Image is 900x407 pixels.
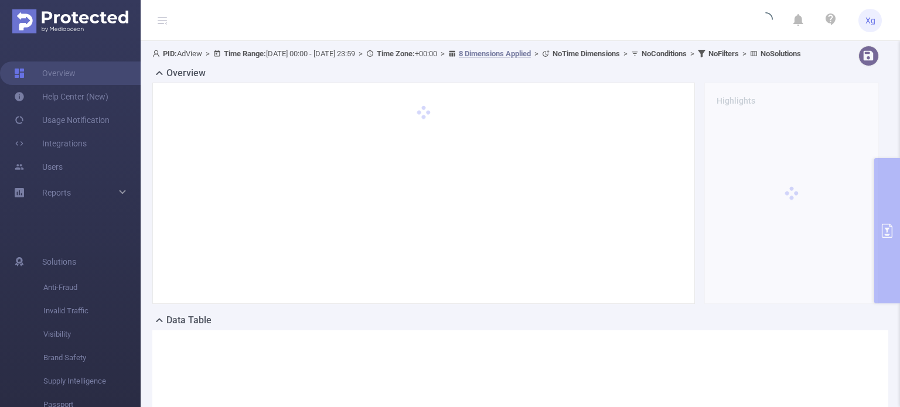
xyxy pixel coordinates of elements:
b: Time Range: [224,49,266,58]
span: Reports [42,188,71,197]
span: Xg [865,9,875,32]
b: Time Zone: [377,49,415,58]
b: No Conditions [642,49,687,58]
span: Visibility [43,323,141,346]
span: > [739,49,750,58]
b: No Time Dimensions [553,49,620,58]
i: icon: loading [759,12,773,29]
span: > [531,49,542,58]
span: Supply Intelligence [43,370,141,393]
span: Brand Safety [43,346,141,370]
b: PID: [163,49,177,58]
a: Users [14,155,63,179]
span: > [437,49,448,58]
span: Anti-Fraud [43,276,141,299]
b: No Filters [708,49,739,58]
span: > [620,49,631,58]
span: AdView [DATE] 00:00 - [DATE] 23:59 +00:00 [152,49,801,58]
a: Integrations [14,132,87,155]
a: Help Center (New) [14,85,108,108]
span: > [202,49,213,58]
img: Protected Media [12,9,128,33]
span: > [355,49,366,58]
b: No Solutions [761,49,801,58]
a: Overview [14,61,76,85]
span: Invalid Traffic [43,299,141,323]
span: Solutions [42,250,76,273]
a: Usage Notification [14,108,110,132]
h2: Overview [166,66,206,80]
h2: Data Table [166,313,212,327]
a: Reports [42,181,71,204]
u: 8 Dimensions Applied [459,49,531,58]
span: > [687,49,698,58]
i: icon: user [152,50,163,57]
